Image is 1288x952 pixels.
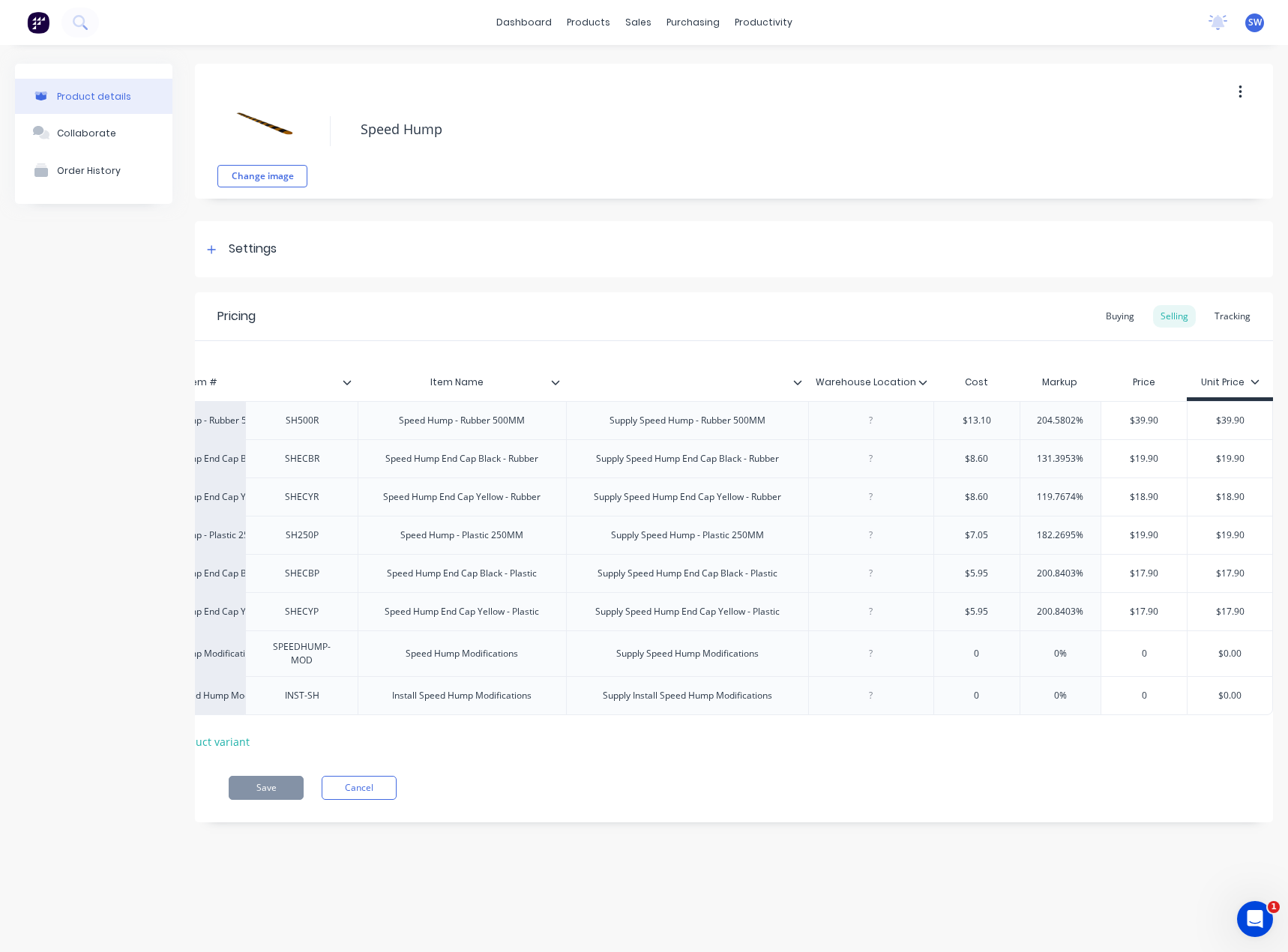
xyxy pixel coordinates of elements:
textarea: Speed Hump [353,112,1179,147]
div: 0 [1101,677,1187,714]
div: $19.90 [1188,516,1272,554]
div: SHECYR [265,487,340,507]
div: SPEEDHUMP-MOD [252,637,352,670]
div: SH500R [265,411,340,430]
div: Item Name [358,364,557,401]
div: $8.60 [934,440,1020,477]
div: Item Name [358,367,566,397]
div: SHECBR [265,449,340,469]
div: $17.90 [1188,593,1272,630]
div: 200.8403% [1020,593,1101,630]
div: Speed Hump - Rubber 500MM [148,414,230,427]
div: Speed Hump - Plastic 250MM [148,528,230,542]
div: Supply Speed Hump End Cap Yellow - Rubber [582,487,793,507]
button: Order History [15,151,172,189]
button: Product details [15,79,172,114]
div: purchasing [659,11,727,34]
div: $5.95 [934,555,1020,592]
div: Speed Hump Modifications [394,644,530,663]
div: 131.3953% [1020,440,1101,477]
div: Collaborate [57,127,116,139]
div: Buying [1098,305,1142,328]
div: Order History [57,165,121,176]
div: $13.10 [934,402,1020,439]
div: Speed Hump Modifications [148,647,230,660]
div: $19.90 [1101,516,1187,554]
div: Speed Hump End Cap Yellow - Rubber [371,487,553,507]
div: sales [618,11,659,34]
button: Change image [217,165,307,187]
div: $5.95 [934,593,1020,630]
div: Product details [57,91,131,102]
div: Warehouse Location [808,364,924,401]
div: Cost [933,367,1020,397]
div: Supply Speed Hump End Cap Yellow - Plastic [583,602,792,621]
div: Speed Hump End Cap Black - Rubber [148,452,230,466]
div: INST-SH [265,686,340,705]
div: Speed Hump End Cap Black - RubberSHECBRSpeed Hump End Cap Black - RubberSupply Speed Hump End Cap... [133,439,1273,477]
div: Selling [1153,305,1196,328]
div: Speed Hump End Cap Black - PlasticSHECBPSpeed Hump End Cap Black - PlasticSupply Speed Hump End C... [133,554,1273,592]
div: Speed Hump - Rubber 500MM [387,411,537,430]
div: $7.05 [934,516,1020,554]
div: Speed Hump - Rubber 500MMSH500RSpeed Hump - Rubber 500MMSupply Speed Hump - Rubber 500MM$13.10204... [133,401,1273,439]
div: Speed Hump End Cap Yellow - Plastic [148,605,230,618]
div: Supply Speed Hump - Plastic 250MM [599,525,776,545]
div: Tracking [1207,305,1258,328]
div: Price [1101,367,1187,397]
span: SW [1248,16,1262,29]
iframe: Intercom live chat [1237,901,1273,937]
div: $39.90 [1188,402,1272,439]
div: 0% [1020,635,1101,672]
div: Speed Hump - Plastic 250MMSH250PSpeed Hump - Plastic 250MMSupply Speed Hump - Plastic 250MM$7.051... [133,516,1273,554]
div: SHECYP [265,602,340,621]
div: $18.90 [1101,478,1187,516]
div: products [559,11,618,34]
div: Install Speed Hump ModificationsINST-SHInstall Speed Hump ModificationsSupply Install Speed Hump ... [133,676,1273,715]
span: 1 [1268,901,1280,913]
div: Settings [229,240,277,259]
div: Markup [1020,367,1101,397]
div: 0 [934,635,1020,672]
div: 0 [934,677,1020,714]
div: Speed Hump End Cap Black - Plastic [375,564,549,583]
div: Supply Speed Hump - Rubber 500MM [598,411,777,430]
a: dashboard [489,11,559,34]
div: $0.00 [1188,677,1272,714]
div: $8.60 [934,478,1020,516]
div: Speed Hump End Cap Yellow - RubberSHECYRSpeed Hump End Cap Yellow - RubberSupply Speed Hump End C... [133,477,1273,516]
div: + add product variant [133,730,257,753]
div: Speed Hump - Plastic 250MM [388,525,535,545]
button: Cancel [322,776,397,800]
div: fileChange image [217,75,307,187]
div: $17.90 [1188,555,1272,592]
div: $0.00 [1188,635,1272,672]
div: Supply Speed Hump End Cap Black - Rubber [584,449,791,469]
div: 0% [1020,677,1101,714]
div: Install Speed Hump Modifications [148,689,230,702]
div: Warehouse Location [808,367,933,397]
div: Supply Install Speed Hump Modifications [591,686,784,705]
div: Unit Price [1201,376,1260,389]
div: Speed Hump ModificationsSPEEDHUMP-MODSpeed Hump ModificationsSupply Speed Hump Modifications00%0$... [133,630,1273,676]
div: Install Speed Hump Modifications [380,686,544,705]
div: SH250P [265,525,340,545]
div: $19.90 [1188,440,1272,477]
div: Speed Hump End Cap Yellow - Plastic [373,602,551,621]
div: 200.8403% [1020,555,1101,592]
div: $39.90 [1101,402,1187,439]
div: productivity [727,11,800,34]
div: 182.2695% [1020,516,1101,554]
div: Pricing [217,307,256,325]
div: Supply Speed Hump End Cap Black - Plastic [586,564,789,583]
button: Collaborate [15,114,172,151]
div: $19.90 [1101,440,1187,477]
img: file [225,82,300,157]
div: 119.7674% [1020,478,1101,516]
img: Factory [27,11,49,34]
div: $17.90 [1101,593,1187,630]
div: Speed Hump End Cap Yellow - PlasticSHECYPSpeed Hump End Cap Yellow - PlasticSupply Speed Hump End... [133,592,1273,630]
div: Supply Speed Hump Modifications [604,644,771,663]
div: 0 [1101,635,1187,672]
div: Speed Hump End Cap Yellow - Rubber [148,490,230,504]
